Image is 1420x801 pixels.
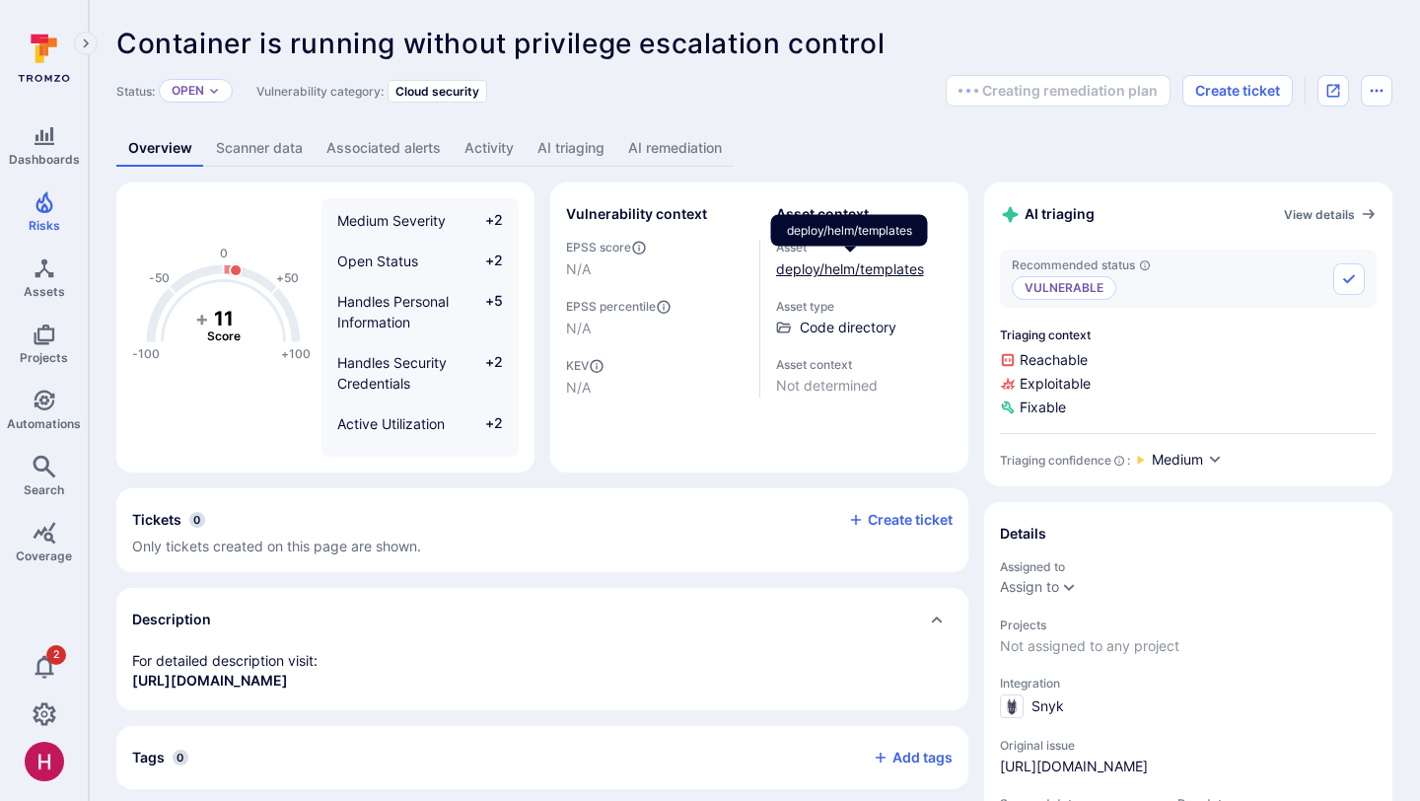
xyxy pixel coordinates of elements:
a: AI triaging [526,130,616,167]
span: N/A [566,319,744,338]
div: Harshil Parikh [25,742,64,781]
div: Triaging confidence : [1000,453,1130,468]
img: ACg8ocKzQzwPSwOZT_k9C736TfcBpCStqIZdMR9gXOhJgTaH9y_tsw=s96-c [25,742,64,781]
span: Status: [116,84,155,99]
button: Creating remediation plan [946,75,1171,107]
span: N/A [566,378,744,398]
section: tickets card [116,488,968,572]
span: Recommended status [1012,257,1151,272]
button: Expand dropdown [208,85,220,97]
span: Search [24,482,64,497]
text: +100 [281,346,311,361]
span: Handles Personal Information [337,293,449,330]
a: AI remediation [616,130,734,167]
button: Expand dropdown [1061,579,1077,595]
button: Expand navigation menu [74,32,98,55]
text: -100 [132,346,160,361]
button: Medium [1152,450,1223,471]
h2: Tags [132,748,165,767]
span: Snyk [1031,696,1064,716]
span: Assigned to [1000,559,1377,574]
text: Score [207,328,241,343]
span: EPSS percentile [566,299,744,315]
a: [URL][DOMAIN_NAME] [132,672,288,689]
span: Dashboards [9,152,80,167]
p: For detailed description visit: [132,651,953,691]
text: 0 [220,246,228,260]
div: Cloud security [388,80,487,103]
button: Open [172,83,204,99]
a: Activity [453,130,526,167]
p: Vulnerable [1012,276,1116,300]
span: Handles Security Credentials [337,354,447,392]
button: Accept recommended status [1333,263,1365,295]
span: Risks [29,218,60,233]
span: Open Status [337,253,418,269]
span: N/A [566,259,744,279]
a: View details [1284,206,1377,222]
span: Reachable [1000,350,1377,370]
span: Not assigned to any project [1000,636,1377,656]
a: Associated alerts [315,130,453,167]
span: Projects [20,350,68,365]
i: Expand navigation menu [79,36,93,52]
tspan: 11 [214,307,234,330]
span: +2 [465,352,503,394]
span: Only tickets created on this page are shown. [132,538,421,554]
div: Collapse description [116,588,968,651]
text: +50 [276,270,299,285]
h2: Details [1000,524,1046,544]
span: +5 [465,291,503,332]
button: Assign to [1000,579,1059,595]
span: Coverage [16,548,72,563]
div: Open original issue [1317,75,1349,107]
span: +2 [465,210,503,231]
div: Collapse tags [116,726,968,789]
div: Collapse [116,488,968,572]
span: Projects [1000,618,1377,632]
a: Overview [116,130,204,167]
div: Vulnerability tabs [116,130,1392,167]
h2: Description [132,610,211,629]
button: Add tags [857,742,953,773]
button: Create ticket [848,511,953,529]
span: Code directory [800,318,896,337]
span: Active Utilization [337,415,445,432]
h2: Tickets [132,510,181,530]
span: +2 [465,413,503,434]
span: Triaging context [1000,328,1377,342]
svg: AI Triaging Agent self-evaluates the confidence behind recommended status based on the depth and ... [1113,455,1125,467]
h2: AI triaging [1000,204,1095,225]
span: Vulnerability category: [256,84,384,99]
span: 0 [173,750,188,765]
span: 0 [189,512,205,528]
span: Fixable [1000,398,1377,417]
span: Exploitable [1000,374,1377,394]
h2: Asset context [776,204,869,224]
span: Integration [1000,676,1377,691]
span: +2 [465,251,503,271]
g: The vulnerability score is based on the parameters defined in the settings [184,307,263,344]
button: Options menu [1361,75,1392,107]
span: KEV [566,358,744,374]
span: Assets [24,284,65,299]
span: Automations [7,416,81,431]
span: EPSS score [566,240,744,255]
span: Container is running without privilege escalation control [116,27,885,60]
a: deploy/helm/templates [776,260,924,277]
span: Medium Severity [337,212,446,229]
span: Original issue [1000,738,1377,753]
a: [URL][DOMAIN_NAME] [1000,757,1148,776]
span: Not determined [776,376,954,396]
div: deploy/helm/templates [771,215,928,247]
span: Asset type [776,299,954,314]
button: Create ticket [1182,75,1293,107]
img: Loading... [958,89,978,93]
h2: Vulnerability context [566,204,707,224]
a: Scanner data [204,130,315,167]
tspan: + [195,307,209,330]
span: Medium [1152,450,1203,470]
text: -50 [149,270,170,285]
